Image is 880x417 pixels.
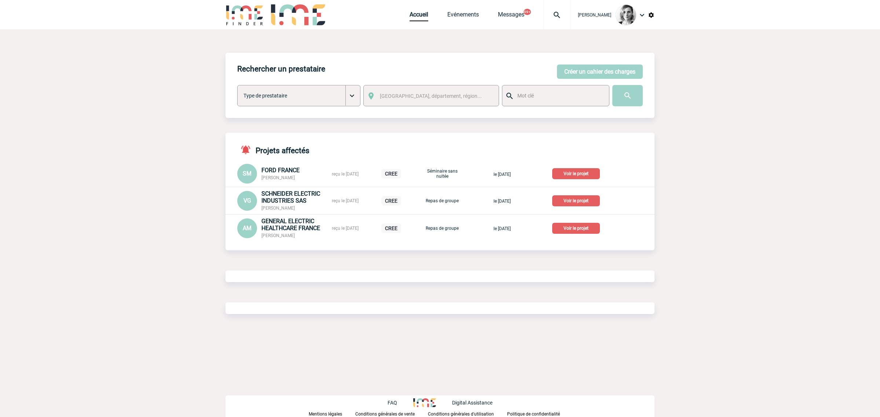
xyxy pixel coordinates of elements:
[237,64,325,73] h4: Rechercher un prestataire
[240,144,256,155] img: notifications-active-24-px-r.png
[237,144,309,155] h4: Projets affectés
[552,170,603,177] a: Voir le projet
[428,410,507,417] a: Conditions générales d'utilisation
[428,412,494,417] p: Conditions générales d'utilisation
[447,11,479,21] a: Evénements
[507,410,572,417] a: Politique de confidentialité
[424,198,461,203] p: Repas de groupe
[452,400,492,406] p: Digital Assistance
[413,398,436,407] img: http://www.idealmeetingsevents.fr/
[332,171,359,177] span: reçu le [DATE]
[381,169,401,178] p: CREE
[612,85,643,106] input: Submit
[243,225,252,232] span: AM
[355,412,415,417] p: Conditions générales de vente
[261,175,295,180] span: [PERSON_NAME]
[381,224,401,233] p: CREE
[243,170,252,177] span: SM
[424,169,461,179] p: Séminaire sans nuitée
[507,412,560,417] p: Politique de confidentialité
[552,195,600,206] p: Voir le projet
[309,410,355,417] a: Mentions légales
[552,223,600,234] p: Voir le projet
[410,11,428,21] a: Accueil
[381,196,401,206] p: CREE
[332,198,359,203] span: reçu le [DATE]
[261,218,320,232] span: GENERAL ELECTRIC HEALTHCARE FRANCE
[380,93,482,99] span: [GEOGRAPHIC_DATA], département, région...
[424,226,461,231] p: Repas de groupe
[494,226,511,231] span: le [DATE]
[309,412,342,417] p: Mentions légales
[388,400,397,406] p: FAQ
[388,399,413,406] a: FAQ
[261,167,300,174] span: FORD FRANCE
[616,5,636,25] img: 103019-1.png
[243,197,251,204] span: VG
[552,168,600,179] p: Voir le projet
[552,197,603,204] a: Voir le projet
[261,233,295,238] span: [PERSON_NAME]
[225,4,264,25] img: IME-Finder
[524,9,531,15] button: 99+
[494,172,511,177] span: le [DATE]
[578,12,611,18] span: [PERSON_NAME]
[552,224,603,231] a: Voir le projet
[355,410,428,417] a: Conditions générales de vente
[516,91,602,100] input: Mot clé
[498,11,524,21] a: Messages
[332,226,359,231] span: reçu le [DATE]
[261,206,295,211] span: [PERSON_NAME]
[261,190,320,204] span: SCHNEIDER ELECTRIC INDUSTRIES SAS
[494,199,511,204] span: le [DATE]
